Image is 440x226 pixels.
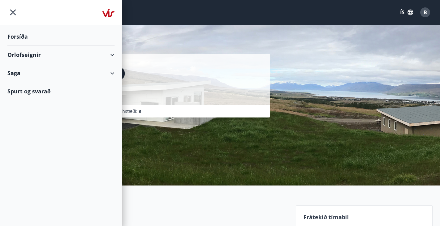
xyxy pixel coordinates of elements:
h2: Upplýsingar [7,208,288,221]
button: B [418,5,433,20]
p: Frátekið tímabil [304,213,425,221]
div: Forsíða [7,28,115,46]
span: Svefnstæði : [114,108,141,114]
div: Saga [7,64,115,82]
span: 8 [139,108,141,114]
button: menu [7,7,19,18]
div: Orlofseignir [7,46,115,64]
button: ÍS [397,7,417,18]
img: union_logo [102,7,115,19]
div: Spurt og svarað [7,82,115,100]
span: B [424,9,427,16]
